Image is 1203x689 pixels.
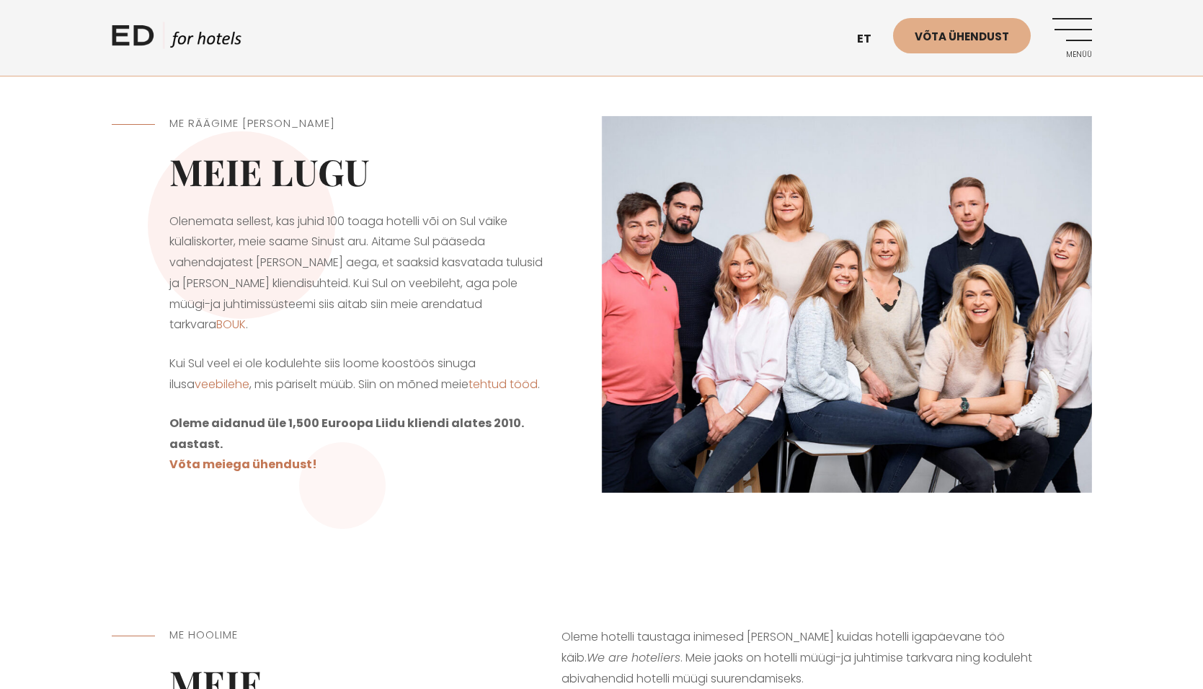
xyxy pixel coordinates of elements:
[169,627,446,644] h5: Me hoolime
[169,211,544,336] p: Olenemata sellest, kas juhid 100 toaga hotelli või on Sul väike külaliskorter, meie saame Sinust ...
[169,415,524,452] strong: Oleme aidanud üle 1,500 Euroopa Liidu kliendi alates 2010. aastast.
[850,22,893,57] a: et
[169,115,544,132] h5: ME RÄÄGIME [PERSON_NAME]
[169,354,544,395] p: Kui Sul veel ei ole kodulehte siis loome koostöös sinuga ilusa , mis päriselt müüb. Siin on mõned...
[112,22,241,58] a: ED HOTELS
[893,18,1031,53] a: Võta ühendust
[561,627,1034,689] p: Oleme hotelli taustaga inimesed [PERSON_NAME] kuidas hotelli igapäevane töö käib. . Meie jaoks on...
[169,150,544,193] h2: Meie lugu
[216,316,246,333] a: BOUK
[195,376,249,392] a: veebilehe
[1052,51,1092,59] span: Menüü
[169,456,317,473] a: Võta meiega ühendust!
[469,376,538,392] a: tehtud tööd
[587,649,680,666] em: We are hoteliers
[1052,18,1092,58] a: Menüü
